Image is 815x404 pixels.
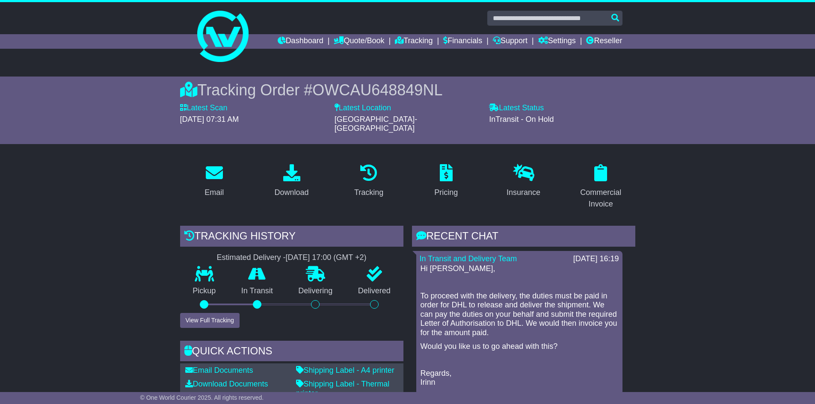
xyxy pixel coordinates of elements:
div: Commercial Invoice [572,187,630,210]
p: To proceed with the delivery, the duties must be paid in order for DHL to release and deliver the... [421,292,618,338]
label: Latest Scan [180,103,228,113]
a: Support [493,34,528,49]
div: Email [204,187,224,198]
div: [DATE] 16:19 [573,254,619,264]
p: In Transit [228,286,286,296]
a: Insurance [501,161,546,201]
div: Insurance [507,187,540,198]
span: InTransit - On Hold [489,115,554,124]
a: Reseller [586,34,622,49]
p: Delivering [286,286,346,296]
label: Latest Location [335,103,391,113]
a: Tracking [395,34,433,49]
p: Delivered [345,286,403,296]
div: Pricing [434,187,458,198]
span: OWCAU648849NL [312,81,442,99]
a: Email Documents [185,366,253,375]
span: [GEOGRAPHIC_DATA]-[GEOGRAPHIC_DATA] [335,115,417,133]
a: Dashboard [278,34,323,49]
a: Shipping Label - A4 printer [296,366,394,375]
div: Quick Actions [180,341,403,364]
a: Settings [538,34,576,49]
span: © One World Courier 2025. All rights reserved. [140,394,264,401]
div: [DATE] 17:00 (GMT +2) [286,253,367,262]
a: Email [199,161,229,201]
a: Commercial Invoice [566,161,635,213]
a: Pricing [429,161,463,201]
p: Pickup [180,286,229,296]
button: View Full Tracking [180,313,240,328]
a: Download [269,161,314,201]
label: Latest Status [489,103,544,113]
p: Would you like us to go ahead with this? [421,342,618,351]
a: Download Documents [185,380,268,388]
div: Tracking Order # [180,81,635,99]
a: Tracking [349,161,389,201]
p: Regards, Irinn [421,369,618,387]
div: Download [274,187,308,198]
div: RECENT CHAT [412,226,635,249]
a: In Transit and Delivery Team [420,254,517,263]
div: Tracking [354,187,383,198]
span: [DATE] 07:31 AM [180,115,239,124]
p: Hi [PERSON_NAME], [421,264,618,274]
a: Financials [443,34,482,49]
div: Estimated Delivery - [180,253,403,262]
div: Tracking history [180,226,403,249]
a: Shipping Label - Thermal printer [296,380,390,398]
a: Quote/Book [334,34,384,49]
